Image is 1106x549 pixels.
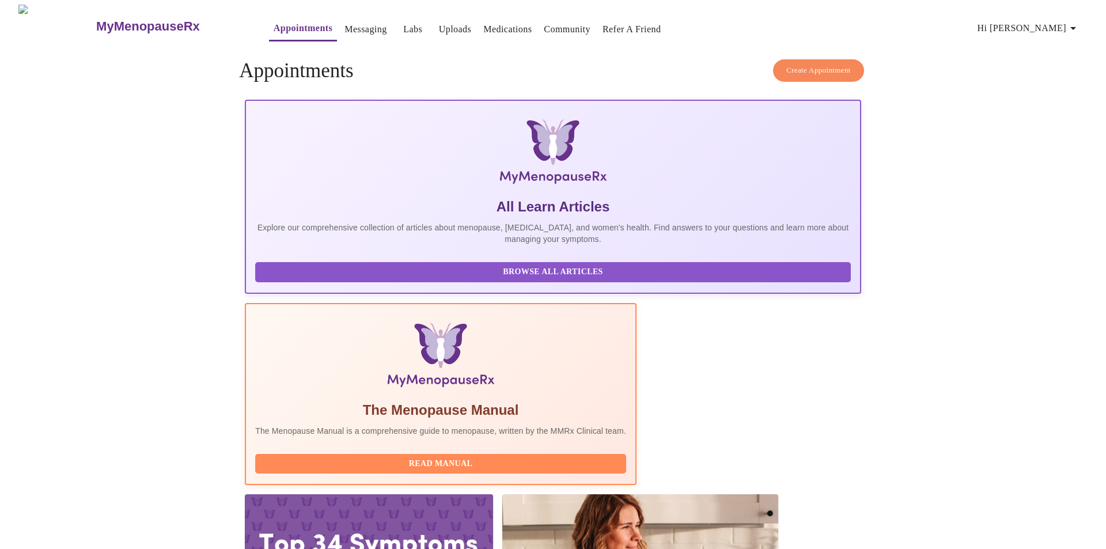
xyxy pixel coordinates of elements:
button: Hi [PERSON_NAME] [973,17,1085,40]
img: MyMenopauseRx Logo [18,5,95,48]
button: Read Manual [255,454,626,474]
span: Read Manual [267,457,615,471]
h5: The Menopause Manual [255,401,626,419]
a: Appointments [274,20,332,36]
a: Browse All Articles [255,266,854,276]
button: Messaging [340,18,391,41]
button: Create Appointment [773,59,864,82]
span: Hi [PERSON_NAME] [978,20,1080,36]
p: The Menopause Manual is a comprehensive guide to menopause, written by the MMRx Clinical team. [255,425,626,437]
a: Read Manual [255,458,629,468]
h5: All Learn Articles [255,198,851,216]
button: Medications [479,18,536,41]
img: Menopause Manual [314,323,567,392]
h4: Appointments [239,59,867,82]
a: Medications [483,21,532,37]
button: Labs [395,18,431,41]
button: Community [539,18,595,41]
a: Labs [403,21,422,37]
button: Appointments [269,17,337,41]
p: Explore our comprehensive collection of articles about menopause, [MEDICAL_DATA], and women's hea... [255,222,851,245]
button: Browse All Articles [255,262,851,282]
a: Refer a Friend [603,21,661,37]
a: Community [544,21,590,37]
span: Create Appointment [786,64,851,77]
button: Refer a Friend [598,18,666,41]
span: Browse All Articles [267,265,839,279]
a: Uploads [439,21,472,37]
h3: MyMenopauseRx [96,19,200,34]
a: Messaging [344,21,387,37]
a: MyMenopauseRx [95,6,246,47]
button: Uploads [434,18,476,41]
img: MyMenopauseRx Logo [348,119,758,188]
